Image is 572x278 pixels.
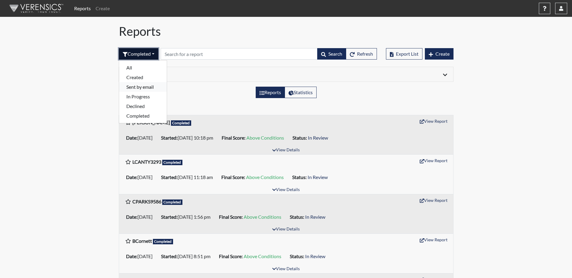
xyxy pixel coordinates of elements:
[153,239,173,244] span: Completed
[317,48,346,60] button: Search
[246,174,284,180] span: Above Conditions
[425,48,453,60] button: Create
[161,253,178,259] b: Started:
[124,252,159,261] li: [DATE]
[171,120,191,126] span: Completed
[126,135,137,141] b: Date:
[270,265,302,273] button: View Details
[72,2,93,14] a: Reports
[417,156,450,165] button: View Report
[121,71,452,78] div: Click to expand/collapse filters
[357,51,373,57] span: Refresh
[244,214,281,220] span: Above Conditions
[292,135,307,141] b: Status:
[396,51,419,57] span: Export List
[124,212,159,222] li: [DATE]
[126,174,137,180] b: Date:
[161,174,178,180] b: Started:
[346,48,377,60] button: Refresh
[270,186,302,194] button: View Details
[290,214,304,220] b: Status:
[256,87,285,98] label: View the list of reports
[119,101,167,111] button: Declined
[132,238,152,244] b: BCornett
[125,71,282,76] h6: Filters
[162,160,183,165] span: Completed
[119,24,453,39] h1: Reports
[162,199,183,205] span: Completed
[244,253,281,259] span: Above Conditions
[308,174,328,180] span: In Review
[119,92,167,101] button: In Progress
[126,253,137,259] b: Date:
[292,174,307,180] b: Status:
[132,159,161,165] b: LCANTY3293
[308,135,328,141] span: In Review
[305,214,325,220] span: In Review
[270,225,302,233] button: View Details
[270,146,302,154] button: View Details
[290,253,304,259] b: Status:
[159,172,219,182] li: [DATE] 11:18 am
[417,196,450,205] button: View Report
[119,111,167,121] button: Completed
[119,48,158,60] button: Completed
[161,135,178,141] b: Started:
[119,73,167,82] button: Created
[386,48,422,60] button: Export List
[246,135,284,141] span: Above Conditions
[119,63,167,73] button: All
[159,252,216,261] li: [DATE] 8:51 pm
[222,135,245,141] b: Final Score:
[119,82,167,92] button: Sent by email
[93,2,112,14] a: Create
[126,214,137,220] b: Date:
[132,199,161,204] b: CPARKS9586
[219,214,243,220] b: Final Score:
[435,51,450,57] span: Create
[159,212,216,222] li: [DATE] 1:56 pm
[417,235,450,244] button: View Report
[119,103,453,113] h5: Results: 2,839
[161,214,178,220] b: Started:
[124,172,159,182] li: [DATE]
[119,48,158,60] div: Filter by interview status
[219,253,243,259] b: Final Score:
[305,253,325,259] span: In Review
[221,174,245,180] b: Final Score:
[417,116,450,126] button: View Report
[159,133,219,143] li: [DATE] 10:18 pm
[328,51,342,57] span: Search
[285,87,317,98] label: View statistics about completed interviews
[124,133,159,143] li: [DATE]
[161,48,318,60] input: Search by Registration ID, Interview Number, or Investigation Name.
